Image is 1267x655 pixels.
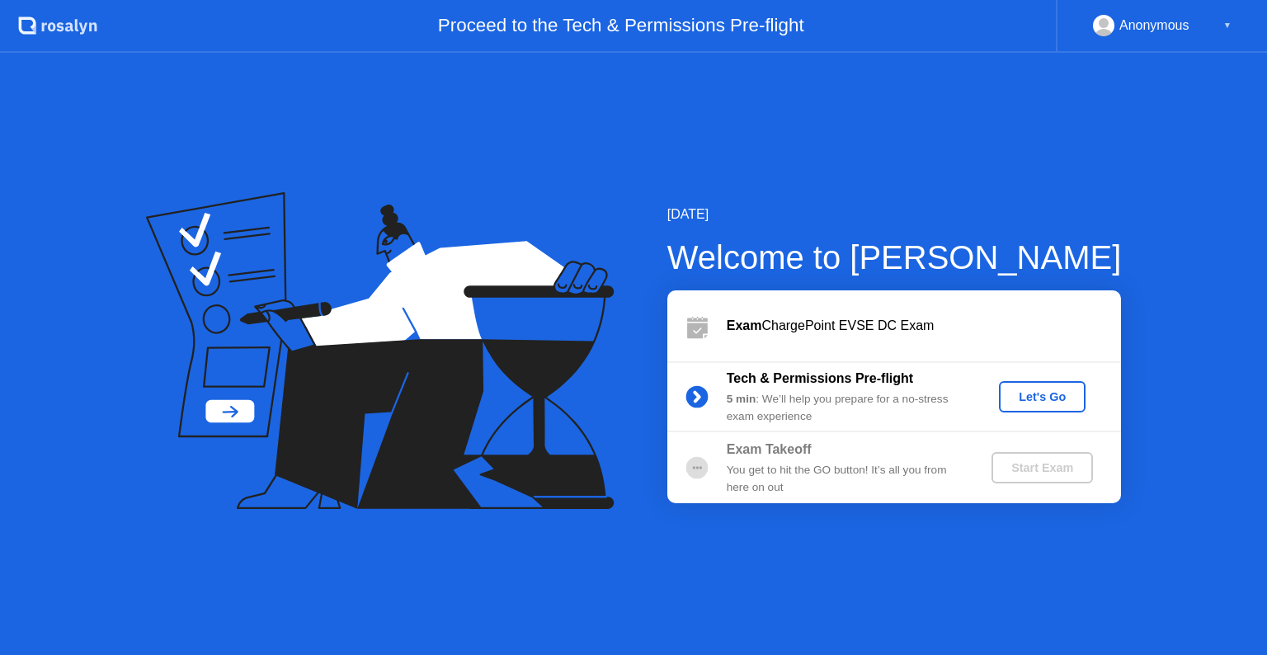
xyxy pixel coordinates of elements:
div: Anonymous [1119,15,1189,36]
button: Start Exam [991,452,1093,483]
div: ChargePoint EVSE DC Exam [727,316,1121,336]
b: 5 min [727,393,756,405]
button: Let's Go [999,381,1086,412]
div: Let's Go [1006,390,1079,403]
b: Exam [727,318,762,332]
div: : We’ll help you prepare for a no-stress exam experience [727,391,964,425]
div: Start Exam [998,461,1086,474]
b: Tech & Permissions Pre-flight [727,371,913,385]
div: You get to hit the GO button! It’s all you from here on out [727,462,964,496]
b: Exam Takeoff [727,442,812,456]
div: ▼ [1223,15,1232,36]
div: [DATE] [667,205,1122,224]
div: Welcome to [PERSON_NAME] [667,233,1122,282]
